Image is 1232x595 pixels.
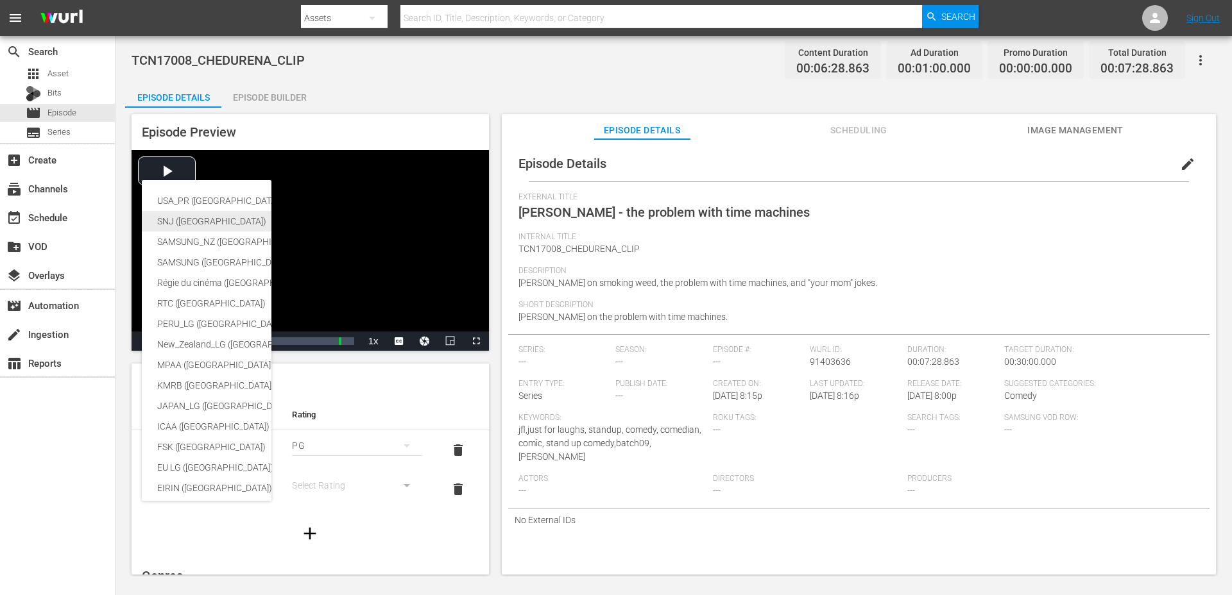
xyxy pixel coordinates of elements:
[157,375,472,396] div: KMRB ([GEOGRAPHIC_DATA] (the Republic of))
[157,272,472,293] div: Régie du cinéma ([GEOGRAPHIC_DATA])
[157,437,472,457] div: FSK ([GEOGRAPHIC_DATA])
[157,416,472,437] div: ICAA ([GEOGRAPHIC_DATA])
[157,252,472,272] div: SAMSUNG ([GEOGRAPHIC_DATA] (the Republic of))
[157,478,472,498] div: EIRIN ([GEOGRAPHIC_DATA])
[157,396,472,416] div: JAPAN_LG ([GEOGRAPHIC_DATA])
[157,293,472,314] div: RTC ([GEOGRAPHIC_DATA])
[157,314,472,334] div: PERU_LG ([GEOGRAPHIC_DATA])
[157,211,472,231] div: SNJ ([GEOGRAPHIC_DATA])
[157,190,472,211] div: USA_PR ([GEOGRAPHIC_DATA] ([GEOGRAPHIC_DATA]))
[157,231,472,252] div: SAMSUNG_NZ ([GEOGRAPHIC_DATA])
[157,498,472,519] div: CNC ([GEOGRAPHIC_DATA])
[157,355,472,375] div: MPAA ([GEOGRAPHIC_DATA] (the))
[157,457,472,478] div: EU LG ([GEOGRAPHIC_DATA])
[157,334,472,355] div: New_Zealand_LG ([GEOGRAPHIC_DATA])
